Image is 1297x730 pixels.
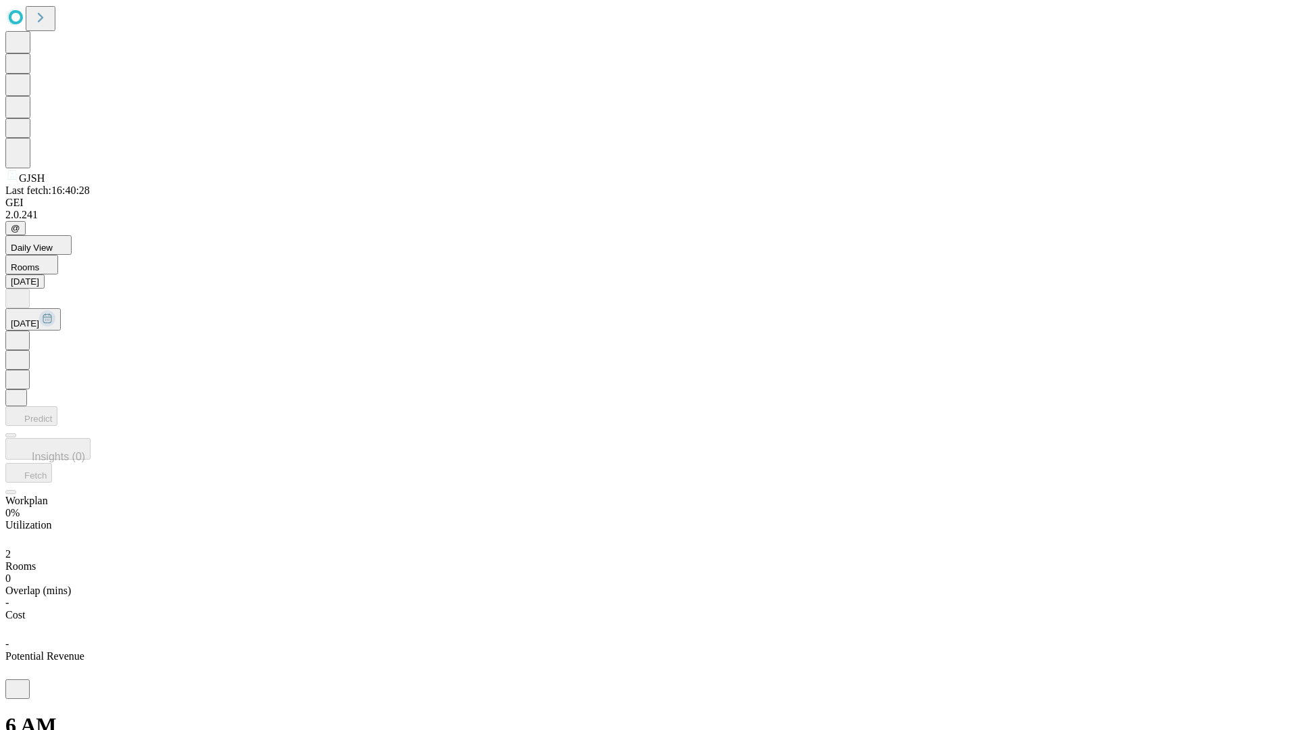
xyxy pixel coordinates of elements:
div: 2.0.241 [5,209,1292,221]
span: Potential Revenue [5,650,84,662]
button: [DATE] [5,274,45,289]
button: Insights (0) [5,438,91,460]
span: 2 [5,548,11,560]
span: GJSH [19,172,45,184]
button: Predict [5,406,57,426]
span: - [5,638,9,650]
span: [DATE] [11,318,39,328]
span: Daily View [11,243,53,253]
span: Overlap (mins) [5,585,71,596]
span: Last fetch: 16:40:28 [5,185,90,196]
button: Rooms [5,255,58,274]
div: GEI [5,197,1292,209]
span: Rooms [11,262,39,272]
button: Fetch [5,463,52,483]
button: @ [5,221,26,235]
span: Insights (0) [32,451,85,462]
span: @ [11,223,20,233]
span: 0% [5,507,20,518]
span: Workplan [5,495,48,506]
span: - [5,597,9,608]
button: Daily View [5,235,72,255]
span: Cost [5,609,25,620]
button: [DATE] [5,308,61,331]
span: Utilization [5,519,51,531]
span: 0 [5,573,11,584]
span: Rooms [5,560,36,572]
